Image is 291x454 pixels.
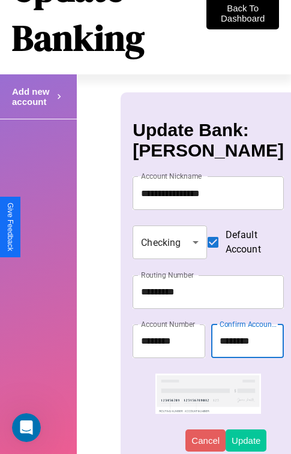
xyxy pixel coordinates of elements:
label: Account Nickname [141,171,202,181]
iframe: Intercom live chat [12,413,41,442]
div: Checking [133,226,206,259]
h4: Add new account [12,86,54,107]
label: Routing Number [141,270,194,280]
button: Update [226,429,266,452]
div: Give Feedback [6,203,14,251]
label: Account Number [141,319,195,329]
img: check [155,374,261,414]
h3: Update Bank: [PERSON_NAME] [133,120,284,161]
label: Confirm Account Number [220,319,278,329]
span: Default Account [226,228,274,257]
button: Cancel [185,429,226,452]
